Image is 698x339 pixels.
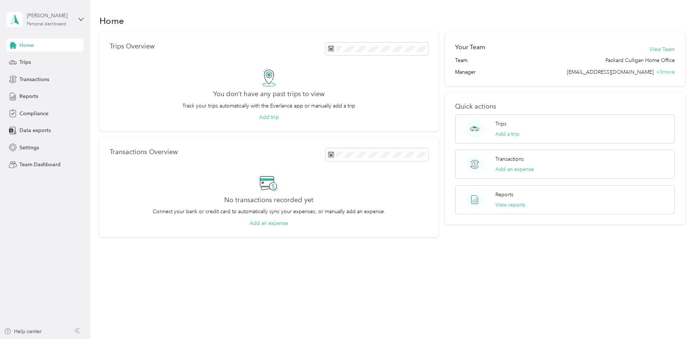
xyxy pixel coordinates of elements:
h1: Home [99,17,124,25]
span: Compliance [19,110,48,117]
p: Trips [495,120,506,128]
span: [EMAIL_ADDRESS][DOMAIN_NAME] [567,69,654,75]
p: Connect your bank or credit card to automatically sync your expenses, or manually add an expense. [153,208,385,215]
p: Trips Overview [110,43,154,50]
button: Add trip [259,113,279,121]
button: View Team [650,45,675,53]
span: Packard Culligan Home Office [606,56,675,64]
span: Trips [19,58,31,66]
span: Manager [455,68,476,76]
p: Transactions Overview [110,148,178,156]
h2: No transactions recorded yet [224,196,313,204]
p: Quick actions [455,103,675,110]
span: Transactions [19,76,49,83]
span: Home [19,41,34,49]
p: Transactions [495,155,524,163]
p: Reports [495,191,513,198]
p: Track your trips automatically with the Everlance app or manually add a trip [182,102,355,110]
div: Personal dashboard [27,22,66,26]
button: View reports [495,201,525,209]
span: Settings [19,144,39,152]
button: Add a trip [495,130,519,138]
span: Reports [19,92,38,100]
button: Add an expense [495,165,534,173]
h2: You don’t have any past trips to view [213,90,324,98]
div: [PERSON_NAME] [27,12,73,19]
span: Team Dashboard [19,161,61,168]
span: Team [455,56,468,64]
span: Data exports [19,127,51,134]
button: Help center [4,328,41,335]
button: Add an expense [250,219,288,227]
span: + 3 more [656,69,675,75]
iframe: Everlance-gr Chat Button Frame [657,298,698,339]
h2: Your Team [455,43,485,52]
